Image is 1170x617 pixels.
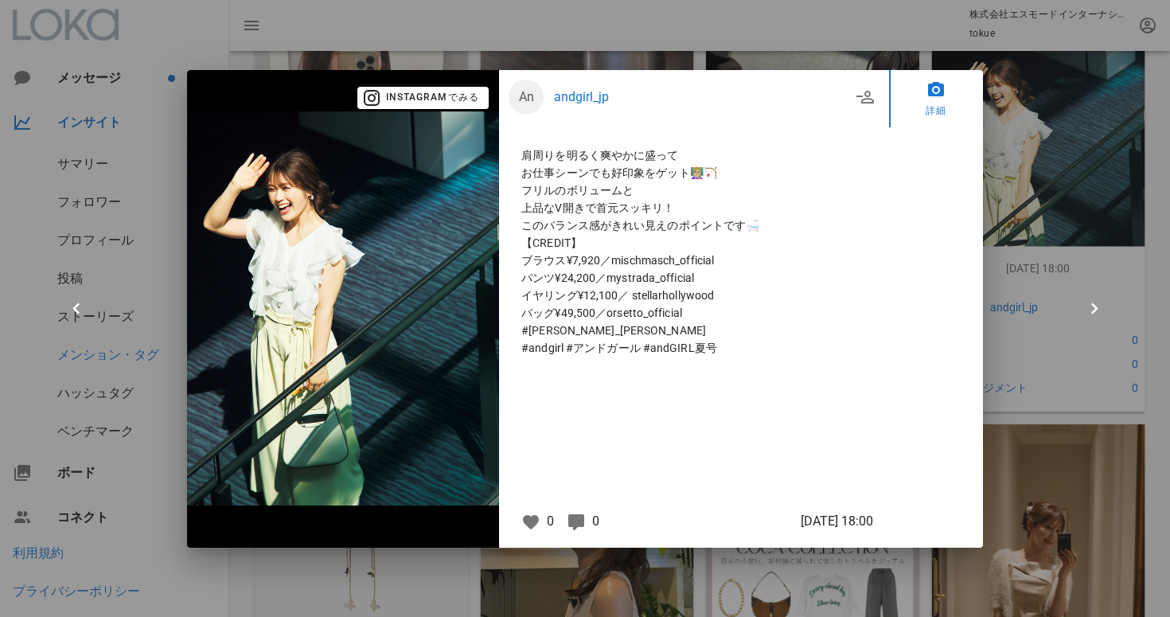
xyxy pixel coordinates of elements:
[521,182,867,199] span: フリルのボリュームと
[521,199,867,217] span: 上品なV開きで首元スッキリ！
[554,88,851,107] a: andgirl_jp
[368,91,479,105] span: Instagramでみる
[521,339,867,357] span: #andgirl #アンドガール #andGIRL夏号
[509,80,544,115] a: An
[547,514,554,529] span: 0
[187,111,499,506] img: 1481272529957663_18478838326079864_2125228523369287311_n.jpg
[521,234,867,252] span: 【CREDIT】
[521,252,867,269] span: ブラウス¥7,920／mischmasch_official
[521,217,867,234] span: このバランス感がきれい見えのポイントです🛁
[889,70,983,127] a: 詳細
[801,512,873,531] span: [DATE] 18:00
[521,322,867,339] span: #[PERSON_NAME]_[PERSON_NAME]
[592,514,599,529] span: 0
[521,146,867,164] span: 肩周りを明るく爽やかに盛って
[521,269,867,287] span: パンツ¥24,200／mystrada_official
[357,87,489,109] button: Instagramでみる
[521,304,867,322] span: バッグ¥49,500／orsetto_official
[357,89,489,104] a: Instagramでみる
[521,287,867,304] span: イヤリング¥12,100／ stellarhollywood
[521,164,867,182] span: お仕事シーンでも好印象をゲット👩🏼‍🏫🏹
